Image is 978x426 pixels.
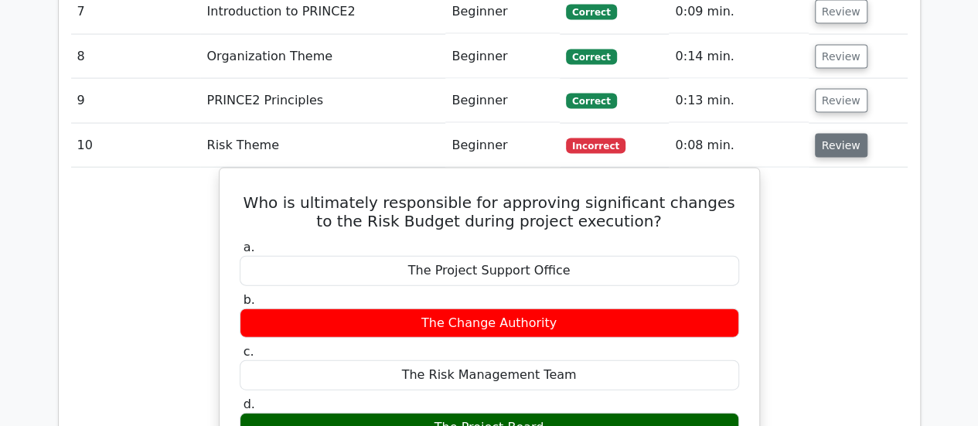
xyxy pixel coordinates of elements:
td: 0:14 min. [669,35,808,79]
button: Review [815,45,867,69]
span: a. [244,240,255,254]
button: Review [815,89,867,113]
td: Beginner [445,79,560,123]
td: 0:08 min. [669,124,808,168]
td: 0:13 min. [669,79,808,123]
span: c. [244,344,254,359]
span: b. [244,292,255,307]
div: The Change Authority [240,308,739,339]
span: Correct [566,94,616,109]
td: 9 [71,79,201,123]
button: Review [815,134,867,158]
h5: Who is ultimately responsible for approving significant changes to the Risk Budget during project... [238,193,741,230]
td: 8 [71,35,201,79]
td: Beginner [445,35,560,79]
span: d. [244,397,255,411]
td: Risk Theme [200,124,445,168]
td: PRINCE2 Principles [200,79,445,123]
span: Correct [566,49,616,65]
td: Beginner [445,124,560,168]
td: 10 [71,124,201,168]
div: The Risk Management Team [240,360,739,390]
span: Incorrect [566,138,625,154]
span: Correct [566,5,616,20]
td: Organization Theme [200,35,445,79]
div: The Project Support Office [240,256,739,286]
